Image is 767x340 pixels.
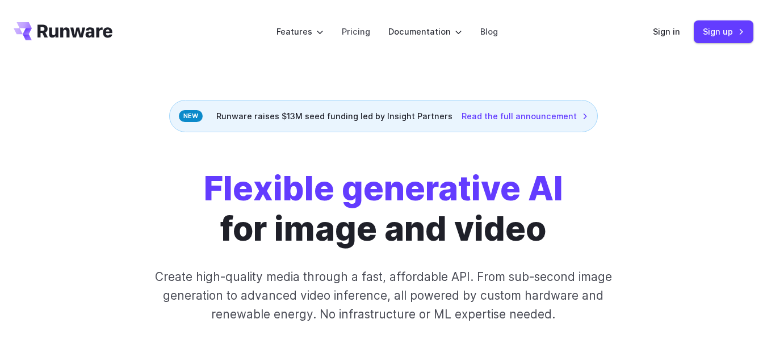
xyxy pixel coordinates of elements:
[388,25,462,38] label: Documentation
[147,267,621,324] p: Create high-quality media through a fast, affordable API. From sub-second image generation to adv...
[342,25,370,38] a: Pricing
[653,25,680,38] a: Sign in
[14,22,112,40] a: Go to /
[276,25,324,38] label: Features
[169,100,598,132] div: Runware raises $13M seed funding led by Insight Partners
[204,168,563,208] strong: Flexible generative AI
[694,20,753,43] a: Sign up
[462,110,588,123] a: Read the full announcement
[204,169,563,249] h1: for image and video
[480,25,498,38] a: Blog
